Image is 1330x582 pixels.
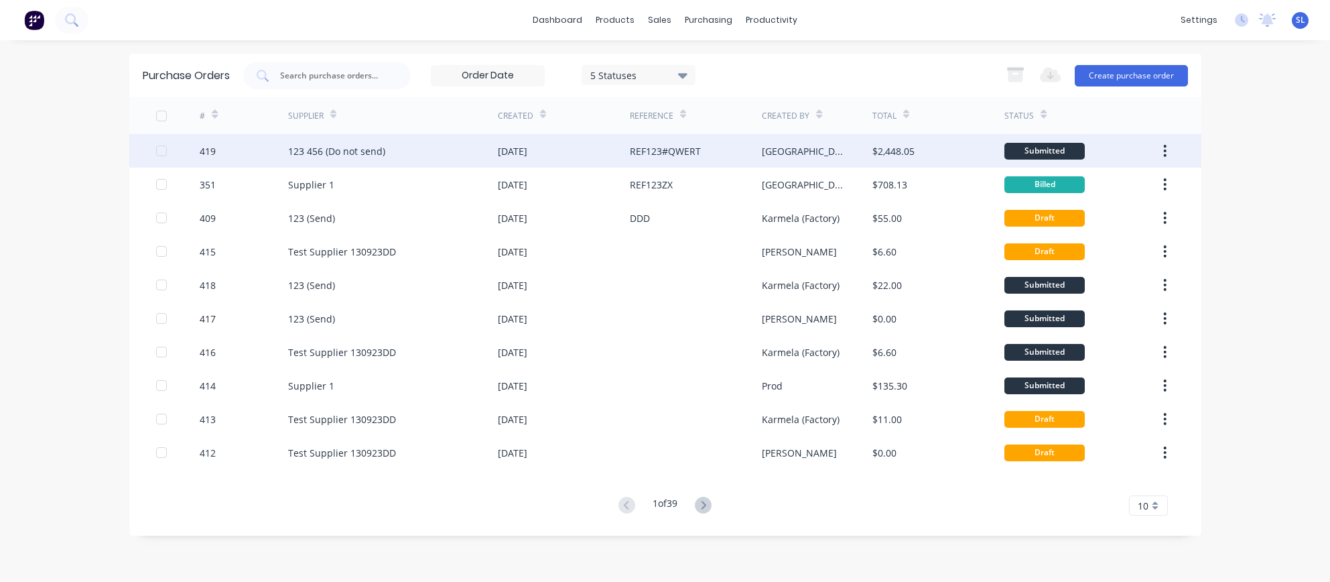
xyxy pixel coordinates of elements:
div: 409 [200,211,216,225]
div: 418 [200,278,216,292]
div: Billed [1004,176,1085,193]
div: [PERSON_NAME] [762,446,837,460]
div: $22.00 [872,278,902,292]
div: [DATE] [498,245,527,259]
button: Create purchase order [1075,65,1188,86]
span: 10 [1138,499,1148,513]
div: Submitted [1004,310,1085,327]
div: [DATE] [498,379,527,393]
div: 123 456 (Do not send) [288,144,385,158]
div: 417 [200,312,216,326]
div: $0.00 [872,312,896,326]
div: Submitted [1004,377,1085,394]
div: Purchase Orders [143,68,230,84]
div: Karmela (Factory) [762,345,840,359]
div: 351 [200,178,216,192]
div: Draft [1004,445,1085,461]
div: Reference [630,110,673,122]
div: 1 of 39 [653,496,677,516]
div: 123 (Send) [288,211,335,225]
div: [PERSON_NAME] [762,245,837,259]
div: $55.00 [872,211,902,225]
div: products [589,10,641,30]
div: Prod [762,379,783,393]
div: [DATE] [498,144,527,158]
div: $135.30 [872,379,907,393]
div: Karmela (Factory) [762,211,840,225]
div: $6.60 [872,245,896,259]
div: $708.13 [872,178,907,192]
span: SL [1296,14,1305,26]
div: Karmela (Factory) [762,412,840,426]
div: DDD [630,211,650,225]
div: $6.60 [872,345,896,359]
div: [DATE] [498,278,527,292]
img: Factory [24,10,44,30]
div: [DATE] [498,345,527,359]
div: [GEOGRAPHIC_DATA] (From Factory) [762,144,846,158]
div: 412 [200,446,216,460]
input: Search purchase orders... [279,69,390,82]
div: [PERSON_NAME] [762,312,837,326]
div: Draft [1004,210,1085,227]
div: Supplier [288,110,324,122]
div: $11.00 [872,412,902,426]
div: Submitted [1004,344,1085,361]
div: $2,448.05 [872,144,915,158]
div: Supplier 1 [288,178,334,192]
div: [DATE] [498,178,527,192]
a: dashboard [526,10,589,30]
div: [GEOGRAPHIC_DATA] (From Factory) [762,178,846,192]
div: 123 (Send) [288,278,335,292]
div: # [200,110,205,122]
div: 414 [200,379,216,393]
div: purchasing [678,10,739,30]
div: Test Supplier 130923DD [288,245,396,259]
div: Submitted [1004,143,1085,160]
div: Created [498,110,533,122]
div: REF123#QWERT [630,144,701,158]
div: Total [872,110,896,122]
div: Created By [762,110,809,122]
div: REF123ZX [630,178,673,192]
div: Draft [1004,411,1085,428]
div: 415 [200,245,216,259]
div: 413 [200,412,216,426]
div: Supplier 1 [288,379,334,393]
div: Status [1004,110,1034,122]
div: Karmela (Factory) [762,278,840,292]
div: [DATE] [498,211,527,225]
div: sales [641,10,678,30]
div: Test Supplier 130923DD [288,345,396,359]
div: [DATE] [498,312,527,326]
div: Test Supplier 130923DD [288,446,396,460]
div: Test Supplier 130923DD [288,412,396,426]
div: 416 [200,345,216,359]
div: 5 Statuses [590,68,686,82]
div: 123 (Send) [288,312,335,326]
div: Submitted [1004,277,1085,294]
div: settings [1174,10,1224,30]
div: 419 [200,144,216,158]
div: [DATE] [498,412,527,426]
input: Order Date [431,66,544,86]
div: productivity [739,10,804,30]
div: Draft [1004,243,1085,260]
div: [DATE] [498,446,527,460]
div: $0.00 [872,446,896,460]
